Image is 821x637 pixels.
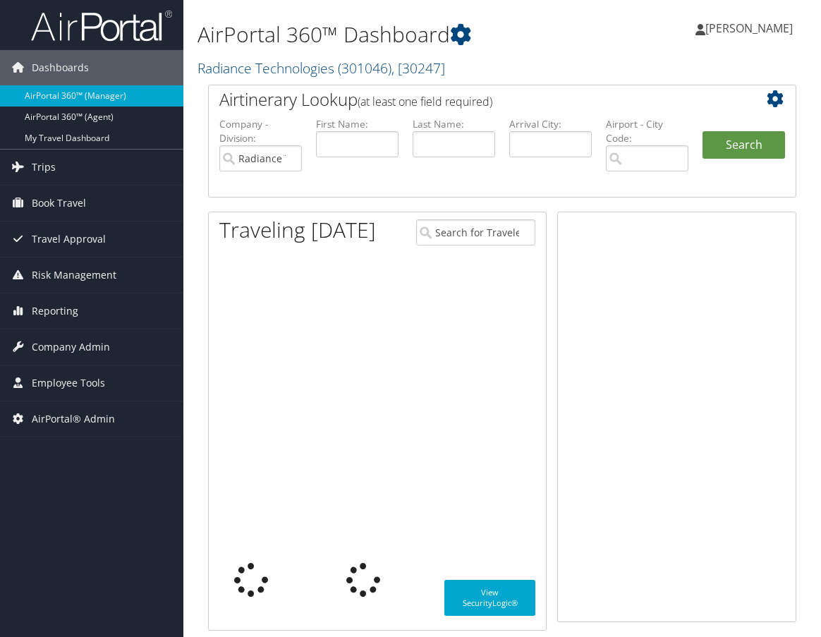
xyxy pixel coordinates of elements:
h1: AirPortal 360™ Dashboard [197,20,604,49]
input: Search for Traveler [416,219,535,245]
label: Last Name: [413,117,495,131]
span: ( 301046 ) [338,59,391,78]
button: Search [703,131,785,159]
span: Dashboards [32,50,89,85]
label: Arrival City: [509,117,592,131]
span: Travel Approval [32,222,106,257]
h2: Airtinerary Lookup [219,87,736,111]
img: airportal-logo.png [31,9,172,42]
span: Reporting [32,293,78,329]
span: , [ 30247 ] [391,59,445,78]
label: First Name: [316,117,399,131]
span: [PERSON_NAME] [705,20,793,36]
h1: Traveling [DATE] [219,215,376,245]
a: Radiance Technologies [197,59,445,78]
span: AirPortal® Admin [32,401,115,437]
span: Risk Management [32,257,116,293]
span: Employee Tools [32,365,105,401]
span: Trips [32,150,56,185]
label: Airport - City Code: [606,117,688,146]
span: Company Admin [32,329,110,365]
label: Company - Division: [219,117,302,146]
a: View SecurityLogic® [444,580,535,616]
span: Book Travel [32,186,86,221]
a: [PERSON_NAME] [695,7,807,49]
span: (at least one field required) [358,94,492,109]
